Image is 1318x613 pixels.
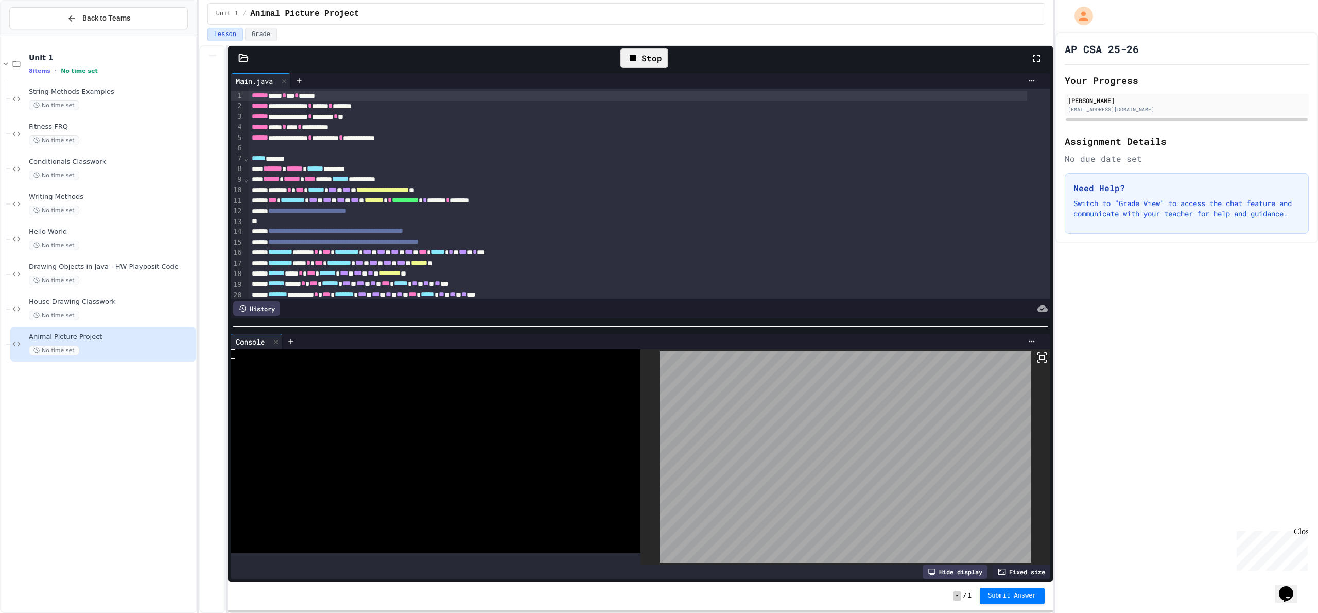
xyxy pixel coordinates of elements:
[231,76,278,87] div: Main.java
[61,67,98,74] span: No time set
[231,196,244,206] div: 11
[953,591,961,601] span: -
[231,133,244,143] div: 5
[1073,182,1300,194] h3: Need Help?
[29,333,194,342] span: Animal Picture Project
[29,158,194,166] span: Conditionals Classwork
[29,171,79,180] span: No time set
[923,565,987,579] div: Hide display
[231,336,270,347] div: Console
[231,248,244,258] div: 16
[963,592,967,600] span: /
[231,259,244,269] div: 17
[231,206,244,216] div: 12
[29,206,79,215] span: No time set
[980,588,1045,604] button: Submit Answer
[29,241,79,250] span: No time set
[29,123,194,131] span: Fitness FRQ
[1065,152,1309,165] div: No due date set
[55,66,57,75] span: •
[231,73,291,89] div: Main.java
[4,4,71,65] div: Chat with us now!Close
[231,269,244,279] div: 18
[1064,4,1096,28] div: My Account
[231,154,244,164] div: 7
[216,10,238,18] span: Unit 1
[231,237,244,248] div: 15
[231,217,244,227] div: 13
[231,101,244,111] div: 2
[1065,134,1309,148] h2: Assignment Details
[29,298,194,306] span: House Drawing Classwork
[1233,527,1308,571] iframe: chat widget
[231,334,283,349] div: Console
[29,228,194,236] span: Hello World
[231,175,244,185] div: 9
[242,10,246,18] span: /
[231,91,244,101] div: 1
[231,164,244,174] div: 8
[1065,73,1309,88] h2: Your Progress
[29,263,194,271] span: Drawing Objects in Java - HW Playposit Code
[968,592,972,600] span: 1
[1065,42,1139,56] h1: AP CSA 25-26
[29,53,194,62] span: Unit 1
[82,13,130,24] span: Back to Teams
[231,227,244,237] div: 14
[231,143,244,154] div: 6
[233,301,280,316] div: History
[244,175,249,183] span: Fold line
[620,48,668,68] div: Stop
[231,280,244,290] div: 19
[29,276,79,285] span: No time set
[29,67,50,74] span: 8 items
[29,193,194,201] span: Writing Methods
[231,112,244,122] div: 3
[1275,572,1308,603] iframe: chat widget
[29,88,194,96] span: String Methods Examples
[231,185,244,195] div: 10
[29,346,79,355] span: No time set
[1068,96,1306,105] div: [PERSON_NAME]
[1073,198,1300,219] p: Switch to "Grade View" to access the chat feature and communicate with your teacher for help and ...
[1068,106,1306,113] div: [EMAIL_ADDRESS][DOMAIN_NAME]
[231,290,244,300] div: 20
[207,28,243,41] button: Lesson
[9,7,188,29] button: Back to Teams
[993,565,1050,579] div: Fixed size
[245,28,277,41] button: Grade
[29,311,79,320] span: No time set
[988,592,1036,600] span: Submit Answer
[250,8,359,20] span: Animal Picture Project
[29,100,79,110] span: No time set
[231,122,244,132] div: 4
[244,154,249,162] span: Fold line
[29,135,79,145] span: No time set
